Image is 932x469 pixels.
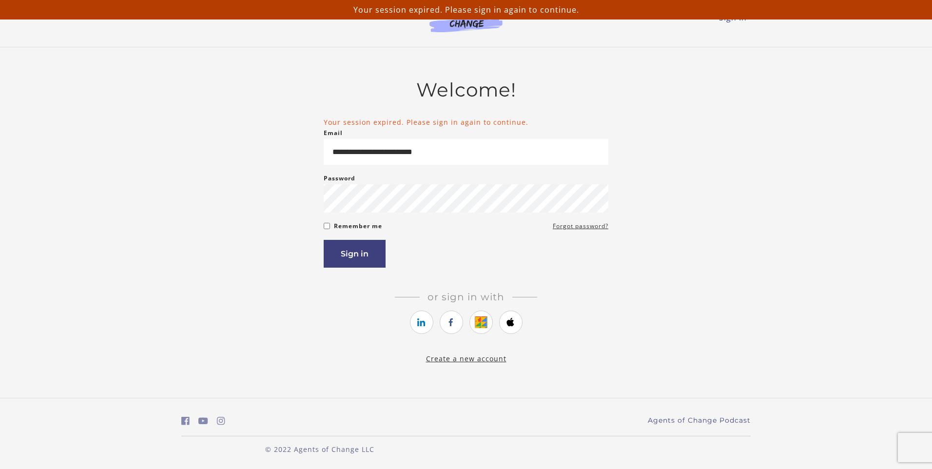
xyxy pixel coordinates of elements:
li: Your session expired. Please sign in again to continue. [324,117,608,127]
label: Email [324,127,343,139]
p: © 2022 Agents of Change LLC [181,444,458,454]
i: https://www.facebook.com/groups/aswbtestprep (Open in a new window) [181,416,190,426]
a: https://courses.thinkific.com/users/auth/google?ss%5Breferral%5D=&ss%5Buser_return_to%5D=%2Fcours... [469,311,493,334]
a: https://www.instagram.com/agentsofchangeprep/ (Open in a new window) [217,414,225,428]
p: Your session expired. Please sign in again to continue. [4,4,928,16]
a: Forgot password? [553,220,608,232]
span: Or sign in with [420,291,512,303]
label: Remember me [334,220,382,232]
img: Agents of Change Logo [419,10,513,32]
i: https://www.instagram.com/agentsofchangeprep/ (Open in a new window) [217,416,225,426]
label: Password [324,173,355,184]
button: Sign in [324,240,386,268]
a: https://www.facebook.com/groups/aswbtestprep (Open in a new window) [181,414,190,428]
a: Create a new account [426,354,506,363]
h2: Welcome! [324,78,608,101]
a: https://courses.thinkific.com/users/auth/facebook?ss%5Breferral%5D=&ss%5Buser_return_to%5D=%2Fcou... [440,311,463,334]
i: https://www.youtube.com/c/AgentsofChangeTestPrepbyMeaganMitchell (Open in a new window) [198,416,208,426]
a: Agents of Change Podcast [648,415,751,426]
a: https://courses.thinkific.com/users/auth/apple?ss%5Breferral%5D=&ss%5Buser_return_to%5D=%2Fcourse... [499,311,523,334]
a: https://www.youtube.com/c/AgentsofChangeTestPrepbyMeaganMitchell (Open in a new window) [198,414,208,428]
a: https://courses.thinkific.com/users/auth/linkedin?ss%5Breferral%5D=&ss%5Buser_return_to%5D=%2Fcou... [410,311,433,334]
